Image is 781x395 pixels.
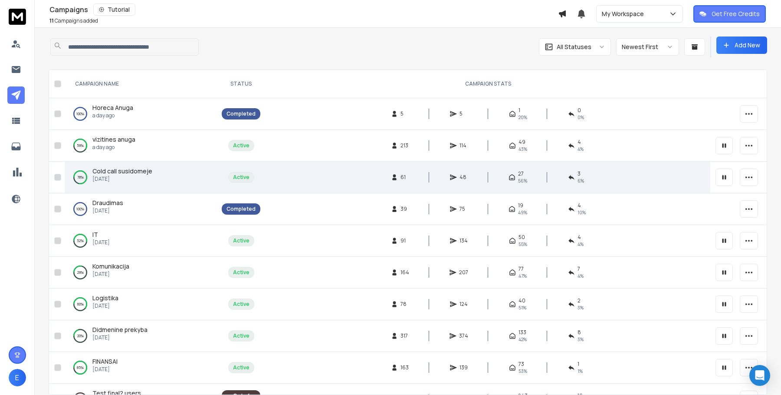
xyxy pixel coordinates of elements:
span: 207 [459,269,468,276]
div: Completed [226,110,256,117]
span: 317 [400,332,409,339]
div: Open Intercom Messenger [749,365,770,386]
p: Get Free Credits [712,10,760,18]
div: Active [233,174,249,181]
span: 55 % [518,241,527,248]
th: CAMPAIGN STATS [266,70,710,98]
span: 77 [518,266,524,272]
span: Logistika [92,294,118,302]
p: 100 % [76,110,84,118]
p: [DATE] [92,302,118,309]
span: 39 [400,206,409,212]
p: [DATE] [92,239,110,246]
a: Horeca Anuga [92,103,133,112]
p: a day ago [92,112,133,119]
td: 78%Cold call susidomeje[DATE] [65,162,217,193]
p: 20 % [77,332,84,340]
div: Campaigns [49,3,558,16]
td: 60%Logistika[DATE] [65,289,217,320]
span: 75 [459,206,468,212]
span: 20 % [518,114,527,121]
button: Newest First [616,38,679,56]
span: 1 % [578,368,583,375]
span: 49 % [518,209,527,216]
span: 10 % [578,209,586,216]
a: FINANSAI [92,357,118,366]
span: 51 % [518,304,526,311]
p: All Statuses [557,43,591,51]
span: 43 % [518,146,527,153]
span: 1 [518,107,520,114]
button: Get Free Credits [693,5,766,23]
span: 114 [459,142,468,149]
button: Tutorial [93,3,135,16]
span: 0 [578,107,581,114]
span: 124 [459,301,468,308]
span: 19 [518,202,523,209]
a: vizitines anuga [92,135,135,144]
a: Cold call susidomeje [92,167,152,176]
span: 5 [459,110,468,117]
span: 48 [459,174,468,181]
span: 3 [578,170,581,177]
p: 60 % [77,300,84,309]
p: 78 % [77,173,84,182]
span: 4 % [578,241,584,248]
p: [DATE] [92,366,118,373]
div: Active [233,301,249,308]
span: 91 [400,237,409,244]
div: Active [233,332,249,339]
span: 73 [518,361,524,368]
p: 100 % [76,205,84,213]
td: 100%Draudimas[DATE] [65,193,217,225]
button: E [9,369,26,386]
span: 374 [459,332,468,339]
div: Completed [226,206,256,212]
span: 164 [400,269,409,276]
p: [DATE] [92,271,129,278]
span: 47 % [518,272,527,279]
span: 4 % [578,272,584,279]
span: 4 [578,202,581,209]
th: CAMPAIGN NAME [65,70,217,98]
span: 134 [459,237,468,244]
td: 52%IT[DATE] [65,225,217,257]
p: [DATE] [92,176,152,183]
p: 52 % [77,236,84,245]
p: 29 % [77,268,84,277]
span: 5 [400,110,409,117]
span: 4 [578,234,581,241]
a: IT [92,230,98,239]
span: 40 [518,297,525,304]
span: 61 [400,174,409,181]
a: Komunikacija [92,262,129,271]
p: [DATE] [92,207,123,214]
th: STATUS [217,70,266,98]
span: 27 [518,170,524,177]
span: 78 [400,301,409,308]
div: Active [233,237,249,244]
span: 163 [400,364,409,371]
span: Draudimas [92,199,123,207]
span: vizitines anuga [92,135,135,143]
span: 0 % [578,114,584,121]
p: 59 % [77,141,84,150]
div: Active [233,364,249,371]
span: 133 [518,329,526,336]
td: 29%Komunikacija[DATE] [65,257,217,289]
span: 7 [578,266,580,272]
td: 59%vizitines anugaa day ago [65,130,217,162]
span: 56 % [518,177,527,184]
span: 8 [578,329,581,336]
span: IT [92,230,98,239]
span: 42 % [518,336,527,343]
span: 6 % [578,177,584,184]
p: [DATE] [92,334,148,341]
p: My Workspace [602,10,647,18]
a: Didmenine prekyba [92,325,148,334]
span: 53 % [518,368,527,375]
p: a day ago [92,144,135,151]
